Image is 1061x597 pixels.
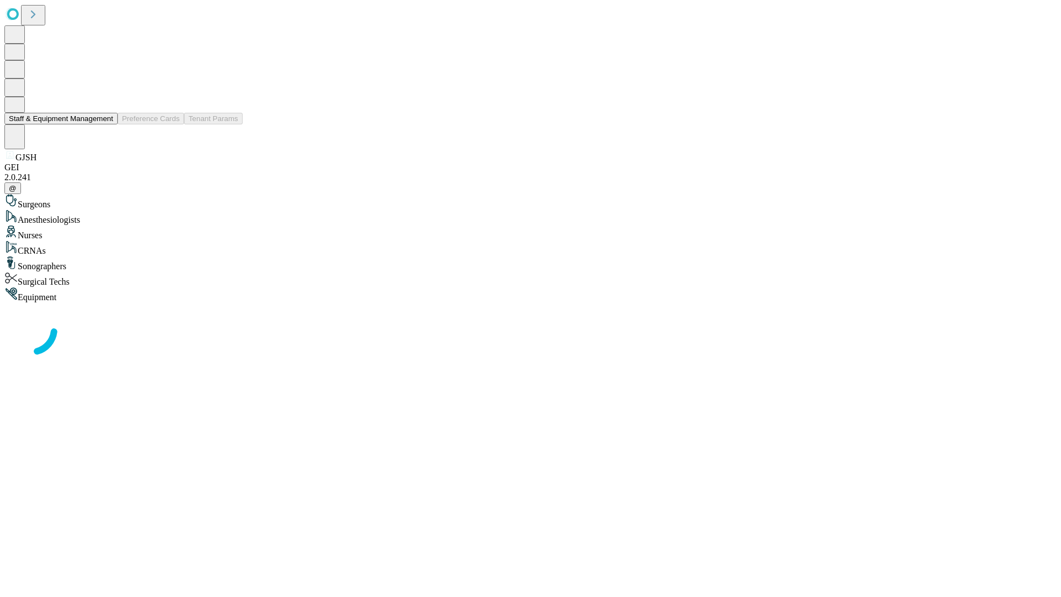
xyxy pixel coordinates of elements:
[118,113,184,124] button: Preference Cards
[4,256,1057,271] div: Sonographers
[4,113,118,124] button: Staff & Equipment Management
[4,210,1057,225] div: Anesthesiologists
[15,153,36,162] span: GJSH
[184,113,243,124] button: Tenant Params
[4,172,1057,182] div: 2.0.241
[4,271,1057,287] div: Surgical Techs
[4,182,21,194] button: @
[4,287,1057,302] div: Equipment
[4,163,1057,172] div: GEI
[4,225,1057,240] div: Nurses
[4,194,1057,210] div: Surgeons
[4,240,1057,256] div: CRNAs
[9,184,17,192] span: @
